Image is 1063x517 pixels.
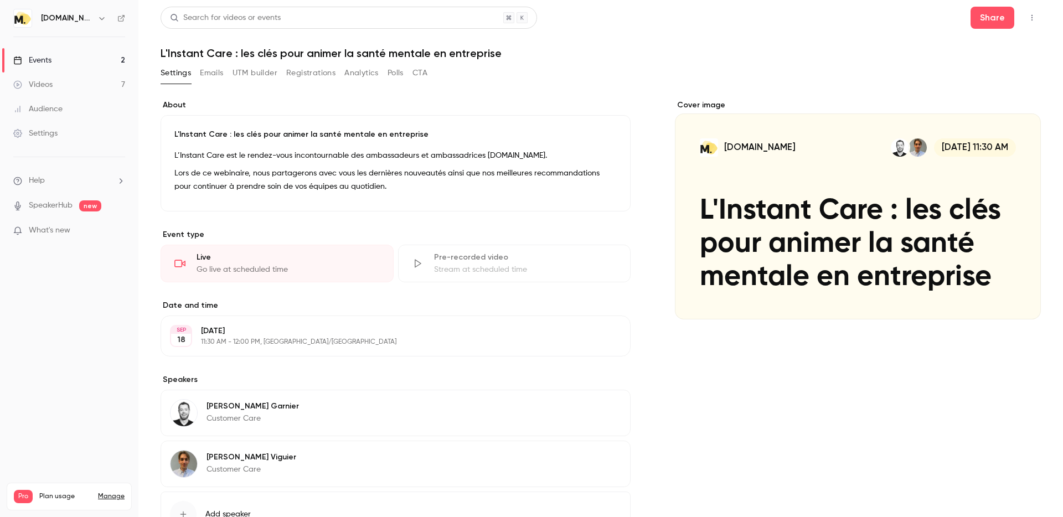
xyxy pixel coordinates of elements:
div: Hugo Viguier[PERSON_NAME] ViguierCustomer Care [161,441,631,487]
span: new [79,200,101,211]
iframe: Noticeable Trigger [112,226,125,236]
span: Pro [14,490,33,503]
img: Hugo Viguier [171,451,197,477]
p: [DATE] [201,325,572,337]
p: [PERSON_NAME] Viguier [207,452,296,463]
label: Speakers [161,374,631,385]
div: Videos [13,79,53,90]
img: moka.care [14,9,32,27]
span: Help [29,175,45,187]
p: Lors de ce webinaire, nous partagerons avec vous les dernières nouveautés ainsi que nos meilleure... [174,167,617,193]
div: LiveGo live at scheduled time [161,245,394,282]
div: Emile Garnier[PERSON_NAME] GarnierCustomer Care [161,390,631,436]
label: Date and time [161,300,631,311]
p: 18 [177,334,185,345]
button: CTA [412,64,427,82]
div: Live [197,252,380,263]
label: Cover image [675,100,1041,111]
button: Registrations [286,64,336,82]
section: Cover image [675,100,1041,319]
div: Events [13,55,51,66]
div: SEP [171,326,191,334]
h1: L'Instant Care : les clés pour animer la santé mentale en entreprise [161,46,1041,60]
span: What's new [29,225,70,236]
a: SpeakerHub [29,200,73,211]
p: L'Instant Care : les clés pour animer la santé mentale en entreprise [174,129,617,140]
button: Analytics [344,64,379,82]
img: Emile Garnier [171,400,197,426]
a: Manage [98,492,125,501]
button: UTM builder [233,64,277,82]
h6: [DOMAIN_NAME] [41,13,93,24]
p: [PERSON_NAME] Garnier [207,401,299,412]
li: help-dropdown-opener [13,175,125,187]
div: Audience [13,104,63,115]
p: Customer Care [207,464,296,475]
button: Emails [200,64,223,82]
button: Share [971,7,1014,29]
span: Plan usage [39,492,91,501]
label: About [161,100,631,111]
p: Event type [161,229,631,240]
div: Go live at scheduled time [197,264,380,275]
div: Pre-recorded videoStream at scheduled time [398,245,631,282]
p: 11:30 AM - 12:00 PM, [GEOGRAPHIC_DATA]/[GEOGRAPHIC_DATA] [201,338,572,347]
button: Polls [388,64,404,82]
div: Settings [13,128,58,139]
button: Settings [161,64,191,82]
p: Customer Care [207,413,299,424]
p: L’Instant Care est le rendez-vous incontournable des ambassadeurs et ambassadrices [DOMAIN_NAME]. [174,149,617,162]
div: Search for videos or events [170,12,281,24]
div: Pre-recorded video [434,252,617,263]
div: Stream at scheduled time [434,264,617,275]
